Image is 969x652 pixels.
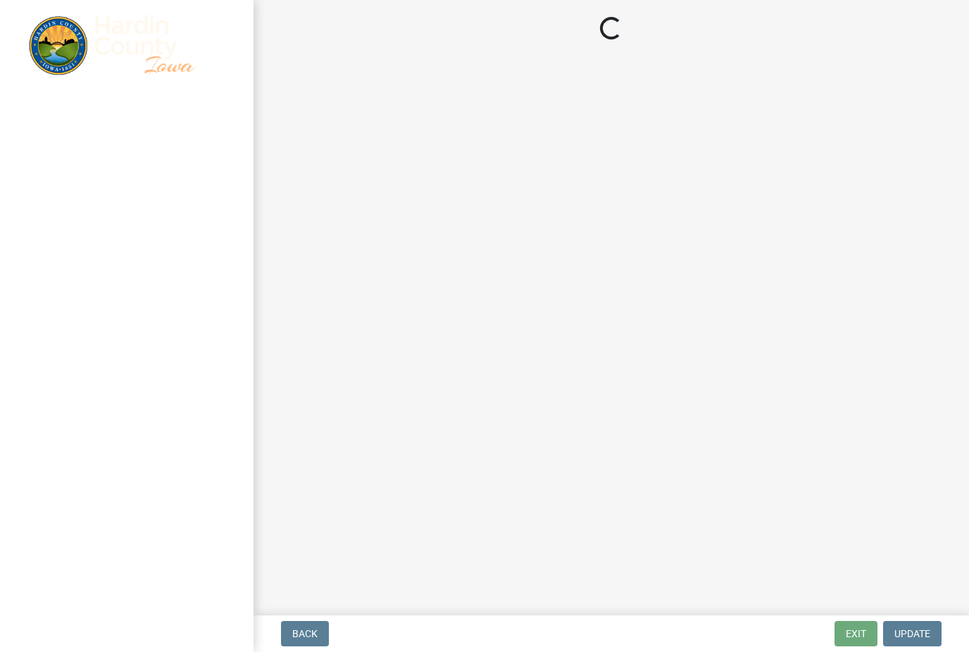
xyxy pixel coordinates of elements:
[834,621,877,646] button: Exit
[883,621,942,646] button: Update
[281,621,329,646] button: Back
[894,628,930,639] span: Update
[292,628,318,639] span: Back
[28,15,231,75] img: Hardin County, Iowa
